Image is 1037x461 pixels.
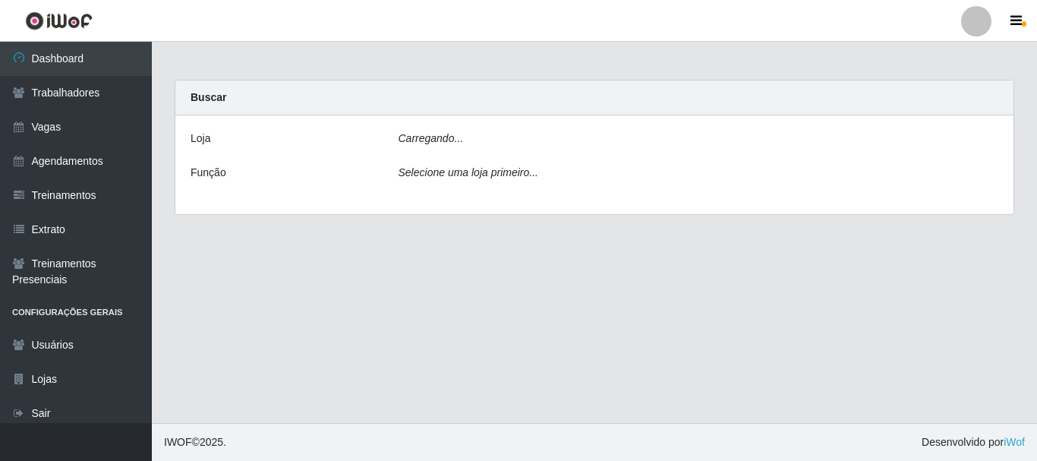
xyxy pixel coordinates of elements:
label: Loja [191,131,210,147]
a: iWof [1004,436,1025,448]
span: Desenvolvido por [922,434,1025,450]
img: CoreUI Logo [25,11,93,30]
span: © 2025 . [164,434,226,450]
span: IWOF [164,436,192,448]
i: Carregando... [399,132,464,144]
label: Função [191,165,226,181]
strong: Buscar [191,91,226,103]
i: Selecione uma loja primeiro... [399,166,538,178]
